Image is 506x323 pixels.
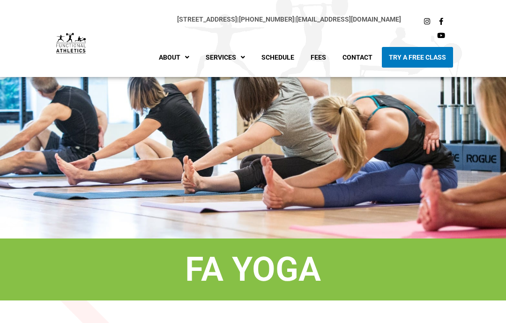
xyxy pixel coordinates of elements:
a: Fees [304,47,333,68]
img: default-logo [56,33,86,53]
a: Contact [335,47,379,68]
a: Try A Free Class [382,47,453,68]
h1: FA Yoga [14,253,492,286]
a: [STREET_ADDRESS] [177,15,237,23]
a: Services [199,47,252,68]
span: | [177,15,239,23]
a: [PHONE_NUMBER] [239,15,294,23]
a: About [152,47,196,68]
a: [EMAIL_ADDRESS][DOMAIN_NAME] [296,15,401,23]
p: | [104,14,401,25]
a: Schedule [254,47,301,68]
